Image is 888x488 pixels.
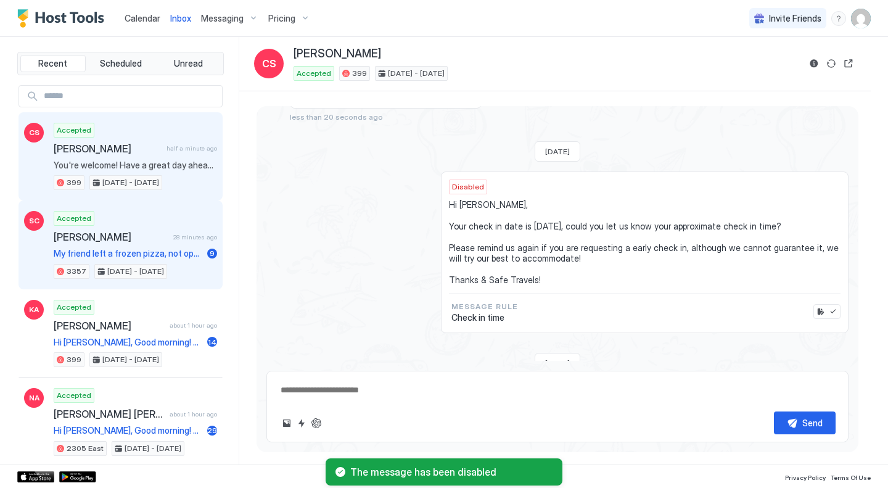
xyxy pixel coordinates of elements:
span: Recent [38,58,67,69]
span: Disabled [452,181,484,192]
span: 399 [352,68,367,79]
input: Input Field [39,86,222,107]
span: [PERSON_NAME] [PERSON_NAME] [54,408,165,420]
span: 9 [210,249,215,258]
span: [DATE] - [DATE] [388,68,445,79]
a: Host Tools Logo [17,9,110,28]
span: Accepted [57,302,91,313]
span: 2305 East [67,443,104,454]
span: Unread [174,58,203,69]
span: Message Rule [451,301,517,312]
button: Scheduled [88,55,154,72]
span: CS [262,56,276,71]
span: You're welcome! Have a great day ahead! 💖 [54,160,217,171]
div: menu [831,11,846,26]
span: [DATE] - [DATE] [107,266,164,277]
button: Open reservation [841,56,856,71]
span: [PERSON_NAME] [54,143,162,155]
span: CS [29,127,39,138]
span: 14 [208,337,216,347]
button: Recent [20,55,86,72]
a: Inbox [170,12,191,25]
button: Edit rule [815,305,827,318]
span: 399 [67,177,81,188]
span: Scheduled [100,58,142,69]
button: ChatGPT Auto Reply [309,416,324,431]
span: KA [29,304,39,315]
span: SC [29,215,39,226]
div: tab-group [17,52,224,75]
button: Enable message [827,305,839,318]
button: Reservation information [807,56,821,71]
span: NA [29,392,39,403]
button: Send [774,411,836,434]
span: about 1 hour ago [170,410,217,418]
span: Accepted [57,213,91,224]
span: Hi [PERSON_NAME], Good morning! 🌟 🌟 We hope your trip was great. Just a friendly reminder that [D... [54,425,202,436]
span: 29 [207,426,217,435]
a: Calendar [125,12,160,25]
span: [DATE] [545,358,570,368]
span: half a minute ago [166,144,217,152]
span: Pricing [268,13,295,24]
span: Accepted [57,390,91,401]
span: [DATE] - [DATE] [125,443,181,454]
span: Messaging [201,13,244,24]
span: about 1 hour ago [170,321,217,329]
span: Calendar [125,13,160,23]
span: Check in time [451,312,517,323]
span: Hi [PERSON_NAME], Good morning! 🌟 🌟 We hope your trip was great. Just a friendly reminder that [D... [54,337,202,348]
button: Unread [155,55,221,72]
span: Hi [PERSON_NAME], Your check in date is [DATE], could you let us know your approximate check in t... [449,199,841,286]
button: Quick reply [294,416,309,431]
span: [PERSON_NAME] [54,231,168,243]
span: The message has been disabled [350,466,553,478]
span: Accepted [57,125,91,136]
span: Accepted [297,68,331,79]
button: Sync reservation [824,56,839,71]
span: [PERSON_NAME] [54,320,165,332]
span: Inbox [170,13,191,23]
div: Send [802,416,823,429]
span: My friend left a frozen pizza, not open. And some seasonings that she had no room to take. She wa... [54,248,202,259]
div: User profile [851,9,871,28]
span: 3357 [67,266,86,277]
span: 28 minutes ago [173,233,217,241]
span: less than 20 seconds ago [290,112,383,122]
span: [PERSON_NAME] [294,47,381,61]
span: 399 [67,354,81,365]
span: Invite Friends [769,13,821,24]
span: [DATE] [545,147,570,156]
button: Upload image [279,416,294,431]
span: [DATE] - [DATE] [102,354,159,365]
span: [DATE] - [DATE] [102,177,159,188]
